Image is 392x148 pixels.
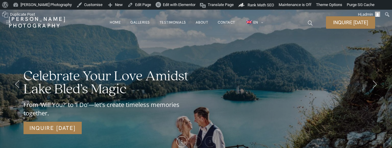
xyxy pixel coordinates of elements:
[160,16,186,28] a: Testimonials
[305,18,316,28] a: icon-magnifying-glass34
[130,16,150,28] a: Galleries
[362,12,373,17] span: admin
[24,70,192,96] h2: Celebrate Your Love Amidst Lake Bled’s Magic
[10,10,35,19] span: Duplicate Post
[110,16,121,28] a: Home
[245,16,263,29] a: en_GBEN
[356,10,383,19] a: Hi,
[196,16,208,28] a: About
[24,122,82,134] a: Inquire [DATE]
[195,140,197,144] span: 2
[218,16,235,28] a: Contact
[246,20,252,24] img: EN
[181,140,183,144] span: 1
[333,20,368,25] span: Inquire [DATE]
[253,20,258,25] span: EN
[209,140,211,144] span: 3
[24,101,192,117] div: From ‘Will You?’ to ‘I Do’—let’s create timeless memories together.
[248,3,274,7] span: Rank Math SEO
[163,2,195,7] span: Edit with Elementor
[326,16,375,29] a: Inquire [DATE]
[9,16,77,29] a: [PERSON_NAME] Photography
